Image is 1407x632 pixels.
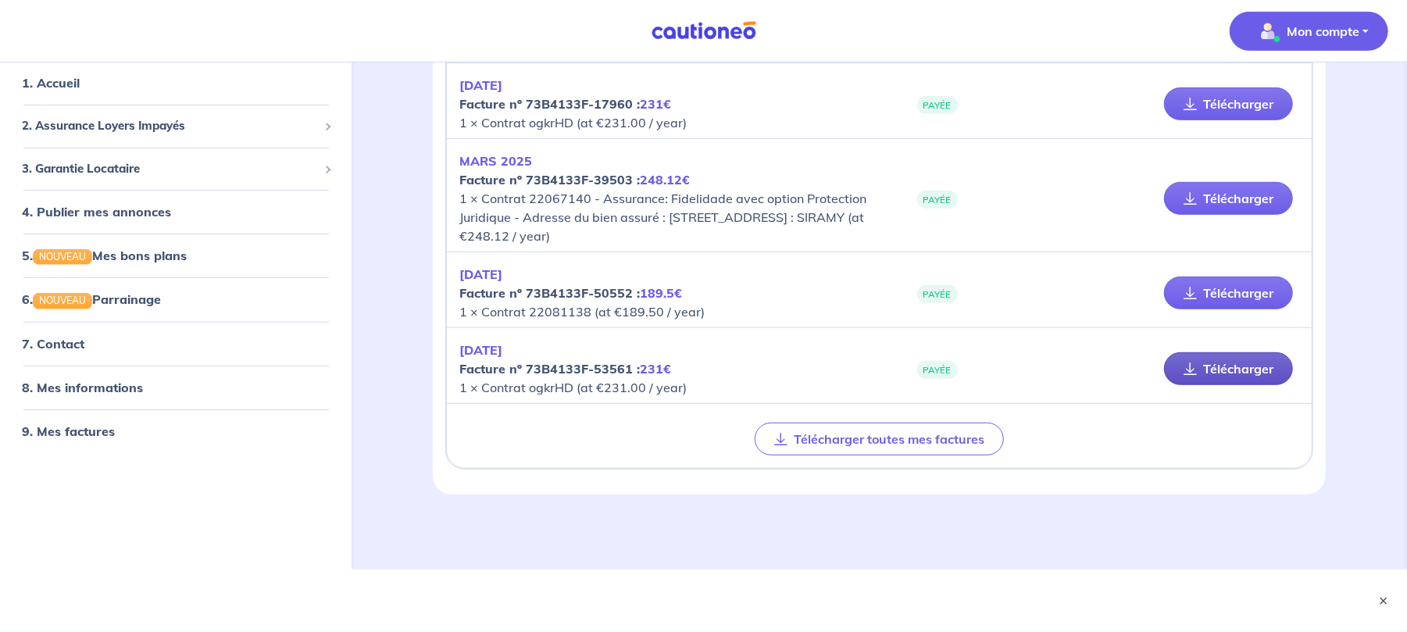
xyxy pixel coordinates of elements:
[459,265,879,321] p: 1 × Contrat 22081138 (at €189.50 / year)
[22,379,143,395] a: 8. Mes informations
[6,415,345,446] div: 9. Mes factures
[459,342,502,358] em: [DATE]
[917,361,958,379] span: PAYÉE
[1164,87,1293,120] a: Télécharger
[459,361,671,377] strong: Facture nº 73B4133F-53561 :
[1287,22,1359,41] p: Mon compte
[459,285,682,301] strong: Facture nº 73B4133F-50552 :
[917,96,958,114] span: PAYÉE
[1164,352,1293,385] a: Télécharger
[22,75,80,91] a: 1. Accueil
[459,341,879,397] p: 1 × Contrat ogkrHD (at €231.00 / year)
[755,423,1004,455] button: Télécharger toutes mes factures
[6,67,345,98] div: 1. Accueil
[917,191,958,209] span: PAYÉE
[459,77,502,93] em: [DATE]
[459,153,532,169] em: MARS 2025
[1376,593,1391,609] button: ×
[640,285,682,301] em: 189.5€
[459,96,671,112] strong: Facture nº 73B4133F-17960 :
[459,266,502,282] em: [DATE]
[22,204,171,220] a: 4. Publier mes annonces
[6,153,345,184] div: 3. Garantie Locataire
[645,21,762,41] img: Cautioneo
[22,159,318,177] span: 3. Garantie Locataire
[1230,12,1388,51] button: illu_account_valid_menu.svgMon compte
[6,371,345,402] div: 8. Mes informations
[640,172,690,187] em: 248.12€
[917,285,958,303] span: PAYÉE
[22,335,84,351] a: 7. Contact
[6,111,345,141] div: 2. Assurance Loyers Impayés
[640,96,671,112] em: 231€
[22,117,318,135] span: 2. Assurance Loyers Impayés
[22,423,115,438] a: 9. Mes factures
[459,172,690,187] strong: Facture nº 73B4133F-39503 :
[1164,277,1293,309] a: Télécharger
[1255,19,1280,44] img: illu_account_valid_menu.svg
[459,76,879,132] p: 1 × Contrat ogkrHD (at €231.00 / year)
[6,196,345,227] div: 4. Publier mes annonces
[6,240,345,271] div: 5.NOUVEAUMes bons plans
[1164,182,1293,215] a: Télécharger
[459,152,879,245] p: 1 × Contrat 22067140 - Assurance: Fidelidade avec option Protection Juridique - Adresse du bien a...
[22,291,161,307] a: 6.NOUVEAUParrainage
[6,284,345,315] div: 6.NOUVEAUParrainage
[6,327,345,359] div: 7. Contact
[640,361,671,377] em: 231€
[22,248,187,263] a: 5.NOUVEAUMes bons plans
